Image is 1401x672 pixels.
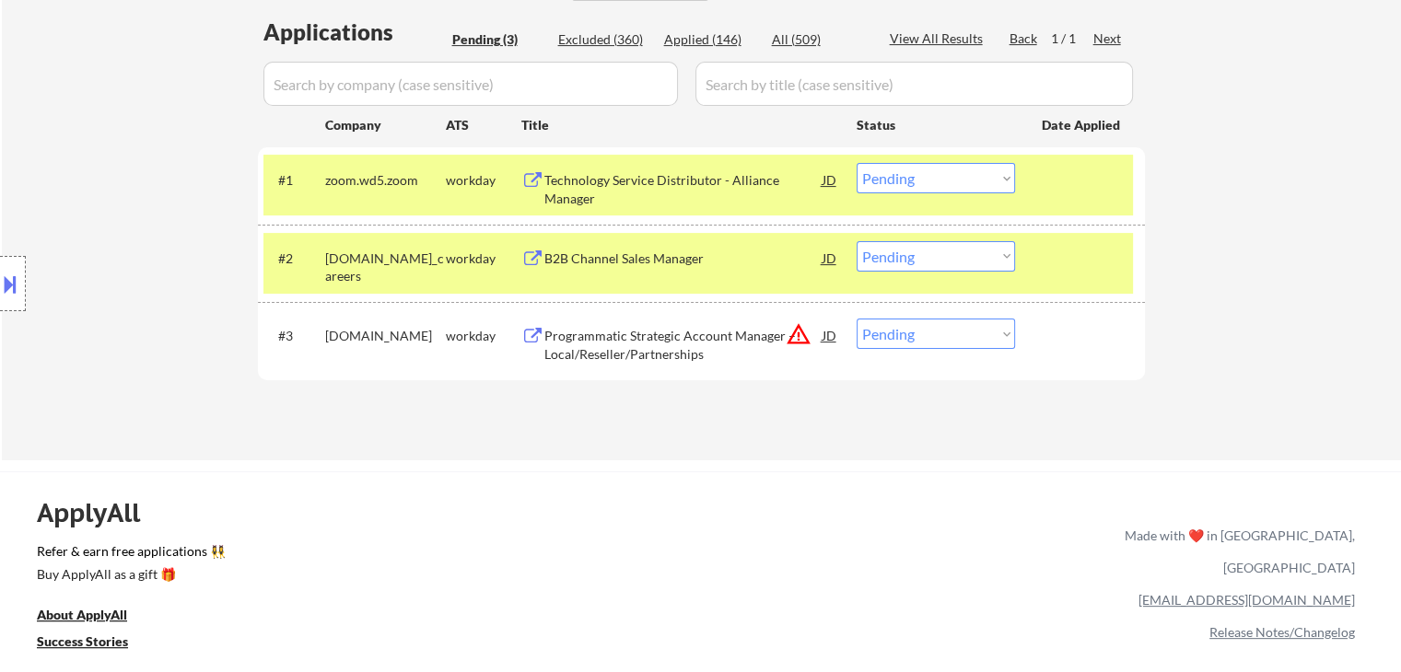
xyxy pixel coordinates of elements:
div: Back [1010,29,1039,48]
div: [DOMAIN_NAME] [325,327,446,345]
div: Buy ApplyAll as a gift 🎁 [37,568,221,581]
a: Release Notes/Changelog [1209,624,1355,640]
input: Search by title (case sensitive) [695,62,1133,106]
a: Success Stories [37,631,153,655]
div: ApplyAll [37,497,161,528]
div: Excluded (360) [558,30,650,49]
div: JD [821,241,839,274]
div: Title [521,116,839,134]
u: Success Stories [37,633,128,649]
div: All (509) [772,30,864,49]
div: zoom.wd5.zoom [325,171,446,190]
div: 1 / 1 [1051,29,1093,48]
div: Next [1093,29,1123,48]
div: Made with ❤️ in [GEOGRAPHIC_DATA], [GEOGRAPHIC_DATA] [1117,519,1355,584]
button: warning_amber [786,321,811,347]
div: Company [325,116,446,134]
a: Buy ApplyAll as a gift 🎁 [37,564,221,587]
a: Refer & earn free applications 👯‍♀️ [37,545,740,564]
div: ATS [446,116,521,134]
u: About ApplyAll [37,607,127,622]
div: JD [821,163,839,196]
a: [EMAIL_ADDRESS][DOMAIN_NAME] [1138,592,1355,608]
div: Pending (3) [452,30,544,49]
a: About ApplyAll [37,605,153,628]
div: Programmatic Strategic Account Manager – Local/Reseller/Partnerships [544,327,823,363]
div: Technology Service Distributor - Alliance Manager [544,171,823,207]
div: workday [446,171,521,190]
div: workday [446,327,521,345]
div: Date Applied [1042,116,1123,134]
div: Applications [263,21,446,43]
div: View All Results [890,29,988,48]
div: Status [857,108,1015,141]
input: Search by company (case sensitive) [263,62,678,106]
div: workday [446,249,521,268]
div: JD [821,319,839,352]
div: Applied (146) [664,30,756,49]
div: B2B Channel Sales Manager [544,249,823,268]
div: [DOMAIN_NAME]_careers [325,249,446,285]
